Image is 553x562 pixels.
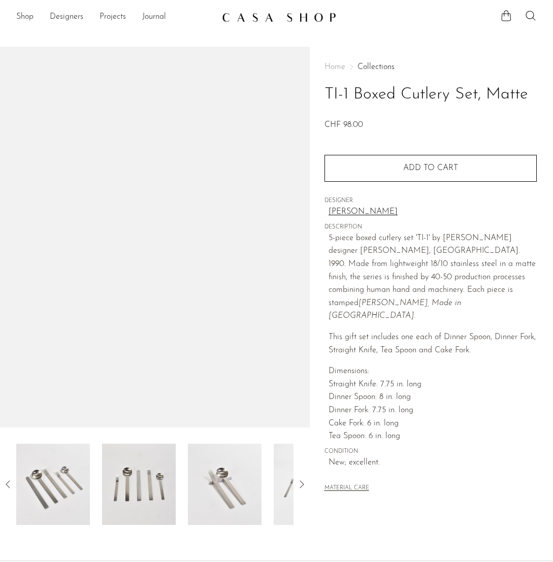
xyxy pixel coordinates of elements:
button: MATERIAL CARE [324,485,369,492]
a: Collections [357,63,395,71]
a: Shop [16,11,34,24]
ul: NEW HEADER MENU [16,9,214,26]
em: [PERSON_NAME], Made in [GEOGRAPHIC_DATA]. [329,299,461,320]
span: 5-piece boxed cutlery set 'TI-1' by [PERSON_NAME] designer [PERSON_NAME], [GEOGRAPHIC_DATA]. 1990... [329,234,536,320]
span: CONDITION [324,447,537,456]
img: TI-1 Boxed Cutlery Set, Matte [102,444,176,525]
p: This gift set includes one each of Dinner Spoon, Dinner Fork, Straight Knife, Tea Spoon and Cake ... [329,331,537,357]
span: Add to cart [403,164,458,172]
button: Add to cart [324,155,537,181]
nav: Breadcrumbs [324,63,537,71]
a: Journal [142,11,166,24]
img: TI-1 Boxed Cutlery Set, Matte [16,444,90,525]
img: TI-1 Boxed Cutlery Set, Matte [274,444,347,525]
a: Projects [100,11,126,24]
h1: TI-1 Boxed Cutlery Set, Matte [324,82,537,108]
span: DESIGNER [324,196,537,206]
p: Dimensions: Straight Knife: 7.75 in. long Dinner Spoon: 8 in. long Dinner Fork: 7.75 in. long Cak... [329,365,537,443]
a: Designers [50,11,83,24]
span: CHF 98.00 [324,121,363,129]
span: New; excellent. [329,456,537,470]
span: DESCRIPTION [324,223,537,232]
span: Home [324,63,345,71]
nav: Desktop navigation [16,9,214,26]
img: TI-1 Boxed Cutlery Set, Matte [188,444,262,525]
a: [PERSON_NAME] [329,206,537,219]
